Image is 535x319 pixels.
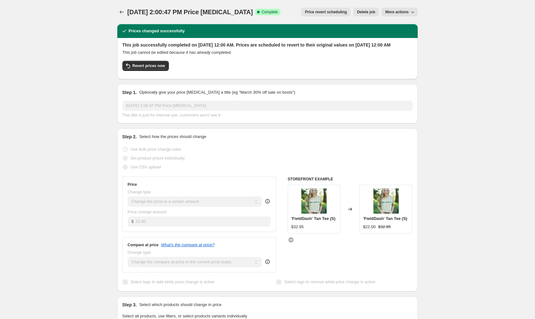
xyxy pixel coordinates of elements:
h3: Compare at price [128,242,159,247]
h2: Step 1. [122,89,137,96]
i: This job cannot be edited because it has already completed. [122,50,232,55]
span: $22.00 [363,224,376,229]
span: $ [132,219,134,224]
p: Optionally give your price [MEDICAL_DATA] a title (eg "March 30% off sale on boots") [139,89,295,96]
span: $32.95 [291,224,304,229]
span: Revert prices now [132,63,165,68]
h6: STOREFRONT EXAMPLE [288,177,413,182]
button: Price revert scheduling [301,8,351,16]
span: Use CSV upload [131,165,161,169]
h2: Prices changed successfully [129,28,185,34]
button: What's the compare at price? [161,242,215,247]
input: 30% off holiday sale [122,101,413,111]
h2: This job successfully completed on [DATE] 12:00 AM. Prices are scheduled to revert to their origi... [122,42,413,48]
img: FieldDash_Tan_Tee_LS_1_4edf8fc7-7453-44a7-866e-4001f2504226_80x.jpg [373,188,399,214]
span: Price change amount [128,210,167,214]
div: help [264,198,271,204]
p: Select which products should change in price [139,302,221,308]
img: FieldDash_Tan_Tee_LS_1_4edf8fc7-7453-44a7-866e-4001f2504226_80x.jpg [301,188,327,214]
h3: Price [128,182,137,187]
span: Select all products, use filters, or select products variants individually [122,314,247,318]
p: Select how the prices should change [139,134,206,140]
span: Price revert scheduling [305,9,347,15]
span: More actions [385,9,409,15]
input: 80.00 [136,216,271,227]
span: Change type [128,250,151,255]
button: Delete job [353,8,379,16]
span: This title is just for internal use, customers won't see it [122,113,220,117]
button: Price change jobs [117,8,126,16]
span: Set product prices individually [131,156,185,160]
h2: Step 3. [122,302,137,308]
div: help [264,259,271,265]
span: 'FieldDash' Tan Tee (S) [291,216,335,221]
span: $32.95 [378,224,391,229]
button: More actions [381,8,417,16]
span: Select tags to remove while price change is active [284,279,375,284]
span: Delete job [357,9,375,15]
button: Revert prices now [122,61,169,71]
span: Change type [128,190,151,194]
span: 'FieldDash' Tan Tee (S) [363,216,407,221]
span: Complete [261,9,278,15]
span: Use bulk price change rules [131,147,181,152]
span: [DATE] 2:00:47 PM Price [MEDICAL_DATA] [127,9,253,16]
h2: Step 2. [122,134,137,140]
span: Select tags to add while price change is active [131,279,215,284]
